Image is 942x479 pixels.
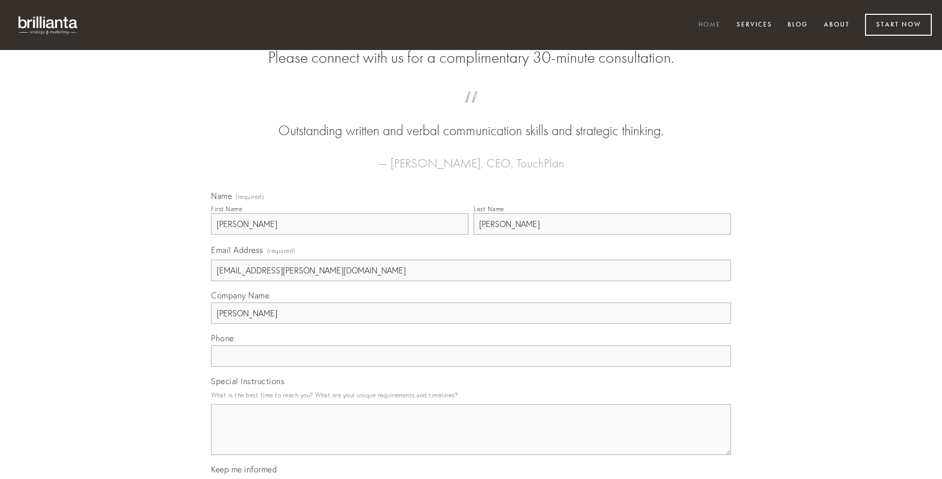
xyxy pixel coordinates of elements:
[211,464,277,474] span: Keep me informed
[211,245,264,255] span: Email Address
[10,10,87,40] img: brillianta - research, strategy, marketing
[227,101,715,141] blockquote: Outstanding written and verbal communication skills and strategic thinking.
[211,205,242,213] div: First Name
[227,141,715,173] figcaption: — [PERSON_NAME], CEO, TouchPlan
[474,205,504,213] div: Last Name
[211,48,731,67] h2: Please connect with us for a complimentary 30-minute consultation.
[211,333,234,343] span: Phone
[227,101,715,121] span: “
[235,194,264,200] span: (required)
[211,191,232,201] span: Name
[817,17,856,34] a: About
[211,290,269,300] span: Company Name
[211,376,284,386] span: Special Instructions
[730,17,779,34] a: Services
[211,388,731,402] p: What is the best time to reach you? What are your unique requirements and timelines?
[865,14,932,36] a: Start Now
[781,17,815,34] a: Blog
[692,17,727,34] a: Home
[267,244,296,258] span: (required)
